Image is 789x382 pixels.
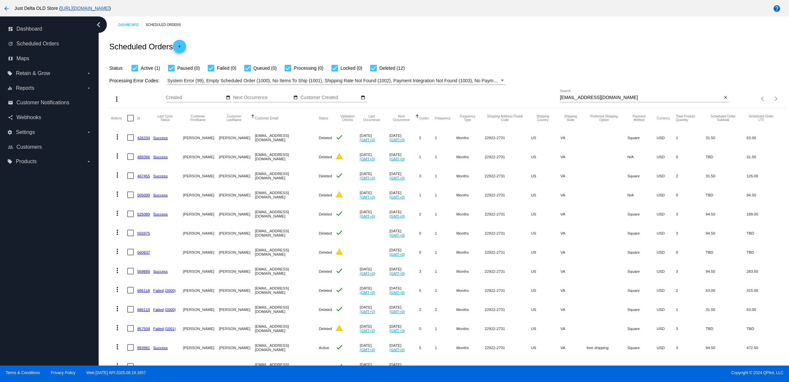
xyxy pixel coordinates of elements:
mat-cell: US [531,223,561,242]
span: Maps [16,56,29,62]
mat-cell: [EMAIL_ADDRESS][DOMAIN_NAME] [255,319,319,338]
mat-cell: USD [657,242,676,262]
a: 505009 [137,193,150,197]
mat-cell: [PERSON_NAME] [219,338,255,357]
a: (GMT+0) [390,328,405,333]
mat-cell: [DATE] [360,300,389,319]
a: Success [153,269,168,273]
mat-cell: 2 [419,128,435,147]
mat-cell: [DATE] [390,242,419,262]
a: share Webhooks [8,112,91,123]
a: (GMT+0) [360,309,375,314]
mat-cell: USD [657,300,676,319]
mat-cell: 22922-2731 [485,319,531,338]
mat-cell: US [531,147,561,166]
mat-cell: 3 [676,319,705,338]
mat-cell: 2 [435,300,456,319]
mat-cell: Months [456,281,485,300]
button: Change sorting for Subtotal [705,115,740,122]
mat-cell: Square [628,204,657,223]
mat-cell: 1 [435,128,456,147]
mat-cell: 1 [419,147,435,166]
mat-cell: Months [456,300,485,319]
button: Change sorting for FrequencyType [456,115,479,122]
a: (GMT+0) [390,309,405,314]
mat-cell: 2 [676,166,705,185]
mat-cell: 2 [419,300,435,319]
span: Dashboard [16,26,42,32]
a: 686118 [137,288,150,293]
mat-cell: [DATE] [360,166,389,185]
button: Change sorting for CurrencyIso [657,116,670,120]
mat-cell: US [531,338,561,357]
mat-cell: Square [628,300,657,319]
mat-cell: VA [561,338,587,357]
mat-cell: [PERSON_NAME] [183,204,219,223]
mat-cell: 1 [435,185,456,204]
mat-icon: more_vert [113,247,121,255]
mat-cell: US [531,242,561,262]
mat-cell: 31.50 [705,128,746,147]
mat-cell: 31.50 [705,166,746,185]
mat-cell: 3 [419,262,435,281]
mat-cell: 94.50 [705,223,746,242]
a: Success [153,174,168,178]
mat-cell: TBD [705,147,746,166]
a: (GMT+0) [360,290,375,294]
mat-cell: 0 [419,223,435,242]
mat-cell: Months [456,147,485,166]
button: Change sorting for ShippingState [561,115,581,122]
mat-cell: 1 [435,262,456,281]
mat-cell: [DATE] [390,319,419,338]
a: Success [153,212,168,216]
mat-cell: 22922-2731 [485,166,531,185]
a: 686119 [137,307,150,312]
span: Scheduled Orders [16,41,59,47]
a: (GMT+0) [390,195,405,199]
mat-cell: USD [657,338,676,357]
mat-cell: 283.50 [747,262,782,281]
mat-cell: USD [657,128,676,147]
mat-cell: 94.50 [705,262,746,281]
a: 560637 [137,250,150,254]
button: Change sorting for LastProcessingCycleId [153,115,177,122]
mat-cell: N/A [628,147,657,166]
mat-cell: [DATE] [360,128,389,147]
mat-cell: 31.50 [705,300,746,319]
mat-cell: [EMAIL_ADDRESS][DOMAIN_NAME] [255,147,319,166]
i: share [8,115,13,120]
mat-cell: [DATE] [390,128,419,147]
button: Change sorting for CustomerFirstName [183,115,213,122]
mat-cell: Months [456,262,485,281]
a: email Customer Notifications [8,97,91,108]
mat-cell: 22922-2731 [485,262,531,281]
mat-cell: USD [657,147,676,166]
mat-icon: date_range [226,95,230,100]
a: Success [153,155,168,159]
a: (GMT+0) [360,157,375,161]
a: (2000) [165,307,176,312]
button: Change sorting for PaymentMethod.Type [628,115,651,122]
a: 525089 [137,212,150,216]
mat-icon: more_vert [113,228,121,236]
mat-cell: 22922-2731 [485,185,531,204]
a: (GMT+0) [390,138,405,142]
mat-icon: more_vert [113,133,121,141]
a: (GMT+0) [390,290,405,294]
a: Success [153,193,168,197]
a: 555975 [137,231,150,235]
mat-cell: 1 [676,128,705,147]
mat-cell: VA [561,147,587,166]
mat-cell: [DATE] [390,262,419,281]
mat-cell: 3 [676,204,705,223]
i: update [8,41,13,46]
mat-cell: Square [628,281,657,300]
mat-cell: 3 [419,166,435,185]
mat-cell: [DATE] [390,166,419,185]
a: map Maps [8,53,91,64]
button: Change sorting for Cycles [419,116,429,120]
a: Success [153,136,168,140]
mat-cell: Months [456,204,485,223]
mat-cell: [PERSON_NAME] [219,166,255,185]
mat-cell: [DATE] [390,281,419,300]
